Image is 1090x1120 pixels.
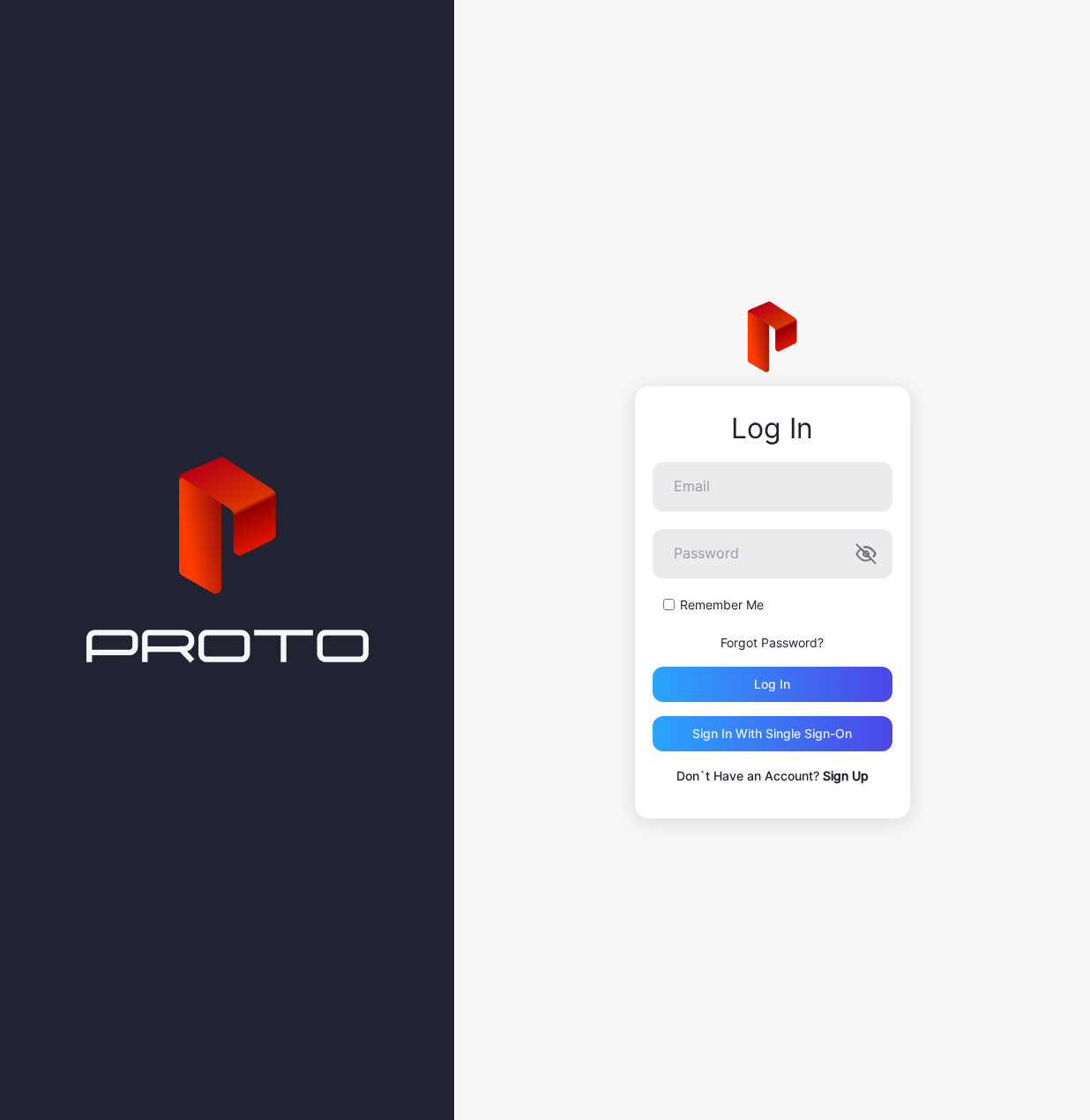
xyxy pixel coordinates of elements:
div: Sign in With Single Sign-On [692,727,852,741]
div: Log in [754,677,790,691]
input: Password [653,529,892,579]
p: Don`t Have an Account? [653,765,892,787]
button: Sign in With Single Sign-On [653,716,892,751]
label: Remember Me [680,596,764,614]
a: Sign Up [823,768,869,783]
button: Log in [653,667,892,702]
input: Email [653,462,892,511]
button: Password [855,543,877,564]
a: Forgot Password? [720,635,824,650]
div: Log In [653,413,892,444]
